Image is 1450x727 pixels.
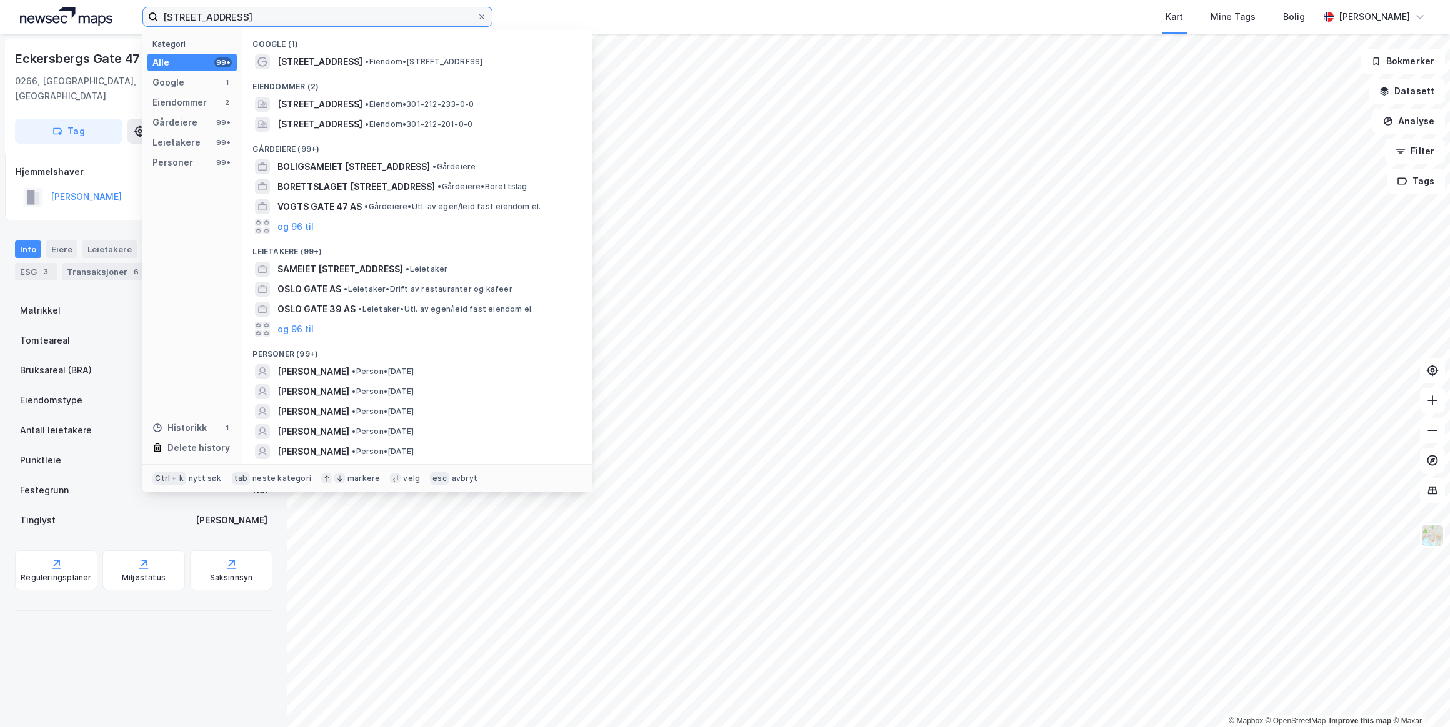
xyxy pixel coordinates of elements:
[430,472,449,485] div: esc
[15,240,41,258] div: Info
[1385,139,1445,164] button: Filter
[222,77,232,87] div: 1
[344,284,347,294] span: •
[222,423,232,433] div: 1
[152,75,184,90] div: Google
[277,54,362,69] span: [STREET_ADDRESS]
[16,164,272,179] div: Hjemmelshaver
[1329,716,1391,725] a: Improve this map
[1421,523,1444,547] img: Z
[167,440,230,455] div: Delete history
[277,364,349,379] span: [PERSON_NAME]
[365,119,472,129] span: Eiendom • 301-212-201-0-0
[62,263,147,280] div: Transaksjoner
[242,134,592,157] div: Gårdeiere (99+)
[277,262,403,277] span: SAMEIET [STREET_ADDRESS]
[20,303,61,318] div: Matrikkel
[21,573,91,583] div: Reguleringsplaner
[344,284,512,294] span: Leietaker • Drift av restauranter og kafeer
[277,117,362,132] span: [STREET_ADDRESS]
[352,407,414,417] span: Person • [DATE]
[432,162,476,172] span: Gårdeiere
[352,367,414,377] span: Person • [DATE]
[1283,9,1305,24] div: Bolig
[20,513,56,528] div: Tinglyst
[152,95,207,110] div: Eiendommer
[130,265,142,278] div: 6
[242,237,592,259] div: Leietakere (99+)
[242,339,592,362] div: Personer (99+)
[1229,716,1263,725] a: Mapbox
[347,473,380,483] div: markere
[15,49,142,69] div: Eckersbergs Gate 47
[20,7,112,26] img: logo.a4113a55bc3d86da70a041830d287a7e.svg
[142,240,189,258] div: Datasett
[196,513,267,528] div: [PERSON_NAME]
[403,473,420,483] div: velg
[152,115,197,130] div: Gårdeiere
[277,384,349,399] span: [PERSON_NAME]
[158,7,477,26] input: Søk på adresse, matrikkel, gårdeiere, leietakere eller personer
[277,179,435,194] span: BORETTSLAGET [STREET_ADDRESS]
[1266,716,1326,725] a: OpenStreetMap
[15,119,122,144] button: Tag
[20,363,92,378] div: Bruksareal (BRA)
[358,304,362,314] span: •
[352,447,356,456] span: •
[277,159,430,174] span: BOLIGSAMEIET [STREET_ADDRESS]
[365,99,474,109] span: Eiendom • 301-212-233-0-0
[152,39,237,49] div: Kategori
[152,135,201,150] div: Leietakere
[432,162,436,171] span: •
[1211,9,1256,24] div: Mine Tags
[20,453,61,468] div: Punktleie
[352,387,356,396] span: •
[437,182,441,191] span: •
[189,473,222,483] div: nytt søk
[152,155,193,170] div: Personer
[452,473,477,483] div: avbryt
[210,573,253,583] div: Saksinnsyn
[365,57,482,67] span: Eiendom • [STREET_ADDRESS]
[39,265,52,278] div: 3
[406,264,409,274] span: •
[352,387,414,397] span: Person • [DATE]
[82,240,137,258] div: Leietakere
[1166,9,1183,24] div: Kart
[1339,9,1410,24] div: [PERSON_NAME]
[352,427,414,437] span: Person • [DATE]
[277,302,356,317] span: OSLO GATE 39 AS
[365,119,369,129] span: •
[277,199,362,214] span: VOGTS GATE 47 AS
[277,404,349,419] span: [PERSON_NAME]
[352,447,414,457] span: Person • [DATE]
[277,282,341,297] span: OSLO GATE AS
[1369,79,1445,104] button: Datasett
[15,74,174,104] div: 0266, [GEOGRAPHIC_DATA], [GEOGRAPHIC_DATA]
[358,304,533,314] span: Leietaker • Utl. av egen/leid fast eiendom el.
[20,393,82,408] div: Eiendomstype
[122,573,166,583] div: Miljøstatus
[1372,109,1445,134] button: Analyse
[152,55,169,70] div: Alle
[214,137,232,147] div: 99+
[277,424,349,439] span: [PERSON_NAME]
[15,263,57,280] div: ESG
[20,423,92,438] div: Antall leietakere
[437,182,527,192] span: Gårdeiere • Borettslag
[232,472,251,485] div: tab
[242,29,592,52] div: Google (1)
[1387,169,1445,194] button: Tags
[365,99,369,109] span: •
[352,367,356,376] span: •
[252,473,311,483] div: neste kategori
[277,97,362,112] span: [STREET_ADDRESS]
[352,427,356,436] span: •
[364,202,541,212] span: Gårdeiere • Utl. av egen/leid fast eiendom el.
[222,97,232,107] div: 2
[152,472,186,485] div: Ctrl + k
[20,483,69,498] div: Festegrunn
[1361,49,1445,74] button: Bokmerker
[1387,667,1450,727] iframe: Chat Widget
[352,407,356,416] span: •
